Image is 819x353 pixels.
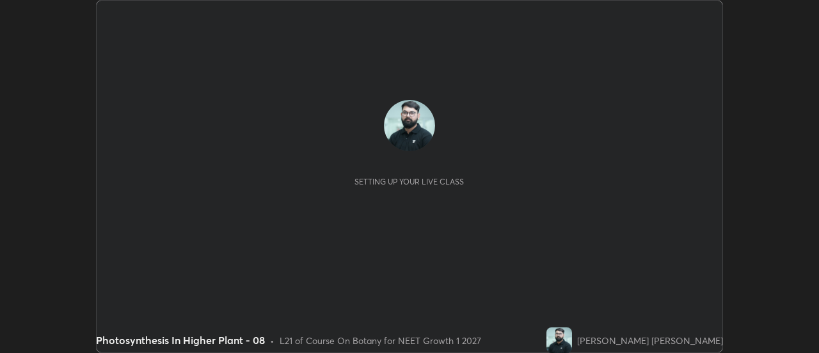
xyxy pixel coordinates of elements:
div: Setting up your live class [354,177,464,186]
div: L21 of Course On Botany for NEET Growth 1 2027 [280,334,481,347]
img: 962a5ef9ae1549bc87716ea8f1eb62b1.jpg [546,327,572,353]
div: • [270,334,274,347]
div: [PERSON_NAME] [PERSON_NAME] [577,334,723,347]
img: 962a5ef9ae1549bc87716ea8f1eb62b1.jpg [384,100,435,151]
div: Photosynthesis In Higher Plant - 08 [96,332,265,348]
